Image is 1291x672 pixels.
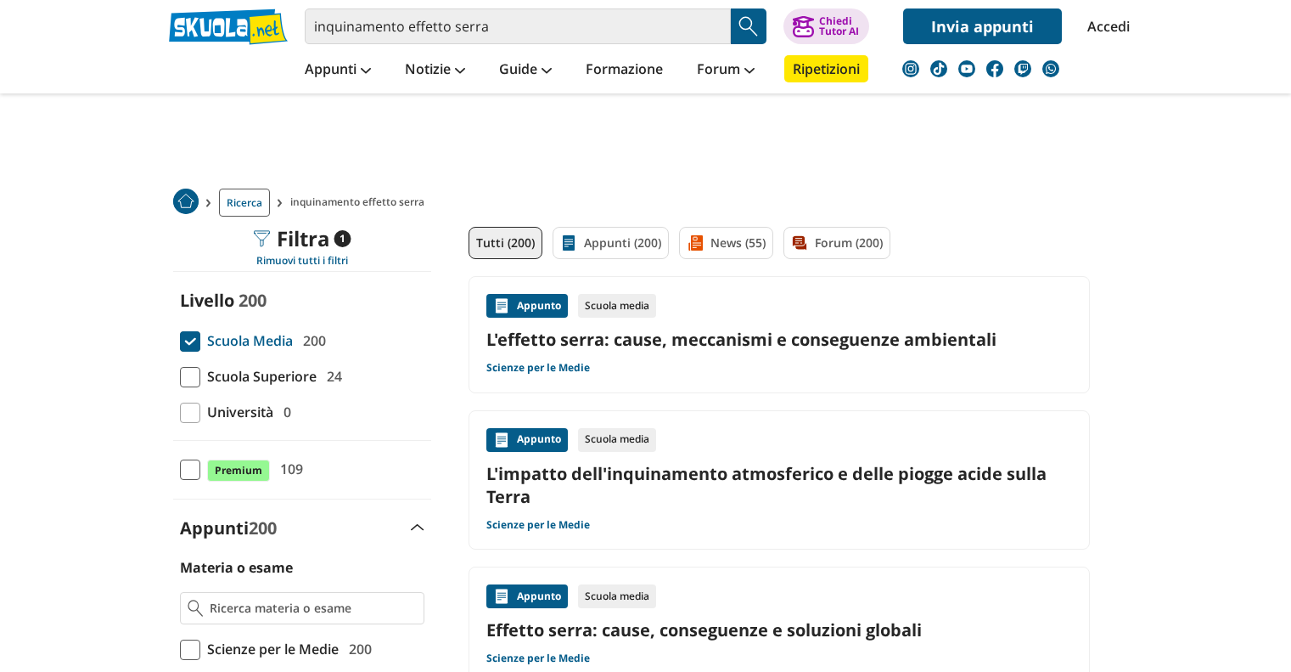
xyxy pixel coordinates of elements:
img: News filtro contenuto [687,234,704,251]
span: 24 [320,365,342,387]
img: Ricerca materia o esame [188,600,204,617]
button: Search Button [731,8,766,44]
a: Appunti [300,55,375,86]
div: Appunto [486,428,568,452]
a: Forum [693,55,759,86]
input: Cerca appunti, riassunti o versioni [305,8,731,44]
span: 200 [249,517,277,539]
img: WhatsApp [1042,60,1059,77]
div: Scuola media [578,584,656,608]
a: Formazione [581,55,667,86]
div: Filtra [253,227,351,251]
span: Scuola Media [200,330,293,352]
a: Notizie [401,55,469,86]
a: Tutti (200) [469,227,542,259]
img: Home [173,189,199,214]
a: Scienze per le Medie [486,361,590,375]
img: Appunti filtro contenuto [560,234,577,251]
a: Ricerca [219,189,270,217]
div: Appunto [486,294,568,318]
img: twitch [1014,60,1031,77]
a: Guide [495,55,556,86]
a: L'impatto dell'inquinamento atmosferico e delle piogge acide sulla Terra [486,462,1072,508]
a: Home [173,189,199,217]
img: youtube [958,60,975,77]
img: Forum filtro contenuto [791,234,808,251]
a: Appunti (200) [553,227,669,259]
a: Invia appunti [903,8,1062,44]
span: 0 [277,401,291,423]
label: Appunti [180,517,277,539]
img: tiktok [930,60,947,77]
label: Materia o esame [180,558,293,577]
a: L'effetto serra: cause, meccanismi e conseguenze ambientali [486,328,1072,351]
a: News (55) [679,227,773,259]
img: facebook [986,60,1003,77]
input: Ricerca materia o esame [210,600,416,617]
img: instagram [902,60,919,77]
a: Scienze per le Medie [486,652,590,665]
span: 109 [273,458,303,480]
span: 1 [334,230,351,247]
img: Apri e chiudi sezione [411,524,424,531]
img: Appunti contenuto [493,432,510,449]
img: Cerca appunti, riassunti o versioni [736,14,761,39]
span: Università [200,401,273,423]
div: Scuola media [578,428,656,452]
span: 200 [239,289,267,312]
div: Rimuovi tutti i filtri [173,254,431,268]
a: Effetto serra: cause, conseguenze e soluzioni globali [486,618,1072,641]
img: Appunti contenuto [493,297,510,314]
button: ChiediTutor AI [783,8,869,44]
a: Accedi [1087,8,1123,44]
span: inquinamento effetto serra [290,189,431,217]
img: Filtra filtri mobile [253,230,270,247]
span: Scuola Superiore [200,365,317,387]
a: Scienze per le Medie [486,518,590,532]
span: Premium [207,460,270,482]
img: Appunti contenuto [493,588,510,605]
div: Scuola media [578,294,656,318]
div: Appunto [486,584,568,608]
span: Scienze per le Medie [200,638,339,660]
label: Livello [180,289,234,312]
a: Forum (200) [783,227,890,259]
div: Chiedi Tutor AI [819,16,859,37]
a: Ripetizioni [784,55,868,82]
span: 200 [296,330,326,352]
span: 200 [342,638,372,660]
